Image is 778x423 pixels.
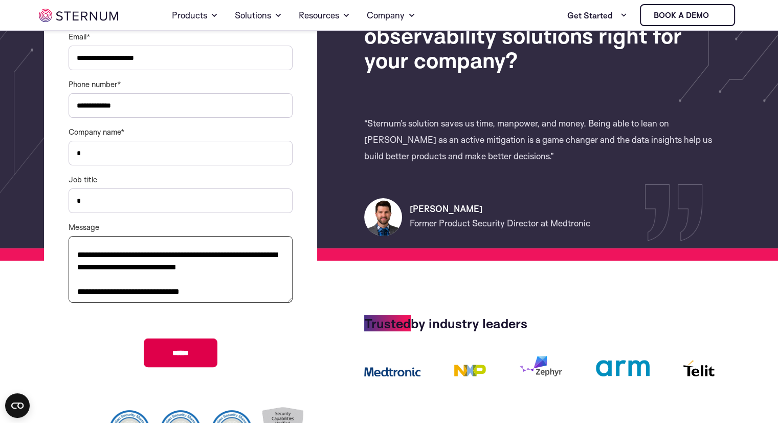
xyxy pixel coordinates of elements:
img: telit [683,360,715,376]
a: Solutions [235,1,282,30]
a: Book a demo [640,4,735,26]
img: sternum iot [39,9,118,22]
a: Get Started [567,5,628,26]
button: Open CMP widget [5,393,30,418]
span: Email [69,32,86,41]
span: Phone number [69,79,117,89]
img: ARM_logo [596,360,650,376]
img: medtronic [364,362,420,376]
img: sternum iot [713,11,721,19]
h4: by industry leaders [364,317,729,329]
span: Job title [69,175,97,184]
a: Products [172,1,218,30]
p: “Sternum’s solution saves us time, manpower, and money. Being able to lean on [PERSON_NAME] as an... [364,115,729,164]
span: Trusted [364,315,411,331]
img: nxp [454,360,486,376]
span: Company name [69,127,121,137]
img: zephyr logo [520,356,562,376]
a: Resources [299,1,350,30]
h3: [PERSON_NAME] [410,203,729,215]
a: Company [367,1,416,30]
span: Message [69,222,99,232]
p: Former Product Security Director at Medtronic [410,215,729,231]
